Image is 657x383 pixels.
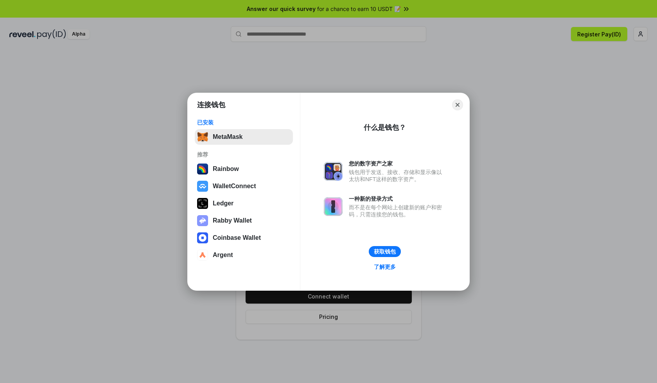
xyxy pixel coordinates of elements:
[195,196,293,211] button: Ledger
[195,230,293,246] button: Coinbase Wallet
[213,234,261,241] div: Coinbase Wallet
[213,165,239,173] div: Rainbow
[197,215,208,226] img: svg+xml,%3Csvg%20xmlns%3D%22http%3A%2F%2Fwww.w3.org%2F2000%2Fsvg%22%20fill%3D%22none%22%20viewBox...
[197,232,208,243] img: svg+xml,%3Csvg%20width%3D%2228%22%20height%3D%2228%22%20viewBox%3D%220%200%2028%2028%22%20fill%3D...
[374,263,396,270] div: 了解更多
[197,131,208,142] img: svg+xml,%3Csvg%20fill%3D%22none%22%20height%3D%2233%22%20viewBox%3D%220%200%2035%2033%22%20width%...
[369,262,400,272] a: 了解更多
[349,204,446,218] div: 而不是在每个网站上创建新的账户和密码，只需连接您的钱包。
[452,99,463,110] button: Close
[197,119,291,126] div: 已安装
[349,195,446,202] div: 一种新的登录方式
[197,250,208,261] img: svg+xml,%3Csvg%20width%3D%2228%22%20height%3D%2228%22%20viewBox%3D%220%200%2028%2028%22%20fill%3D...
[195,247,293,263] button: Argent
[213,183,256,190] div: WalletConnect
[364,123,406,132] div: 什么是钱包？
[197,198,208,209] img: svg+xml,%3Csvg%20xmlns%3D%22http%3A%2F%2Fwww.w3.org%2F2000%2Fsvg%22%20width%3D%2228%22%20height%3...
[213,200,233,207] div: Ledger
[213,252,233,259] div: Argent
[324,162,343,181] img: svg+xml,%3Csvg%20xmlns%3D%22http%3A%2F%2Fwww.w3.org%2F2000%2Fsvg%22%20fill%3D%22none%22%20viewBox...
[197,164,208,174] img: svg+xml,%3Csvg%20width%3D%22120%22%20height%3D%22120%22%20viewBox%3D%220%200%20120%20120%22%20fil...
[324,197,343,216] img: svg+xml,%3Csvg%20xmlns%3D%22http%3A%2F%2Fwww.w3.org%2F2000%2Fsvg%22%20fill%3D%22none%22%20viewBox...
[195,213,293,228] button: Rabby Wallet
[349,169,446,183] div: 钱包用于发送、接收、存储和显示像以太坊和NFT这样的数字资产。
[195,161,293,177] button: Rainbow
[197,151,291,158] div: 推荐
[349,160,446,167] div: 您的数字资产之家
[369,246,401,257] button: 获取钱包
[374,248,396,255] div: 获取钱包
[213,133,242,140] div: MetaMask
[213,217,252,224] div: Rabby Wallet
[195,129,293,145] button: MetaMask
[197,100,225,110] h1: 连接钱包
[197,181,208,192] img: svg+xml,%3Csvg%20width%3D%2228%22%20height%3D%2228%22%20viewBox%3D%220%200%2028%2028%22%20fill%3D...
[195,178,293,194] button: WalletConnect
